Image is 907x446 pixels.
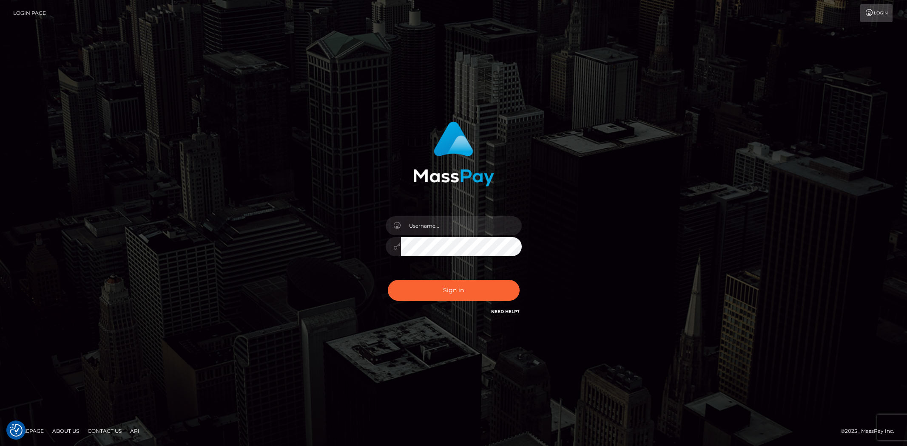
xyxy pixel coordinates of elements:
[388,280,520,301] button: Sign in
[13,4,46,22] a: Login Page
[127,424,143,438] a: API
[49,424,82,438] a: About Us
[860,4,893,22] a: Login
[10,424,23,437] button: Consent Preferences
[841,426,901,436] div: © 2025 , MassPay Inc.
[491,309,520,314] a: Need Help?
[413,121,494,186] img: MassPay Login
[10,424,23,437] img: Revisit consent button
[9,424,47,438] a: Homepage
[84,424,125,438] a: Contact Us
[401,216,522,235] input: Username...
